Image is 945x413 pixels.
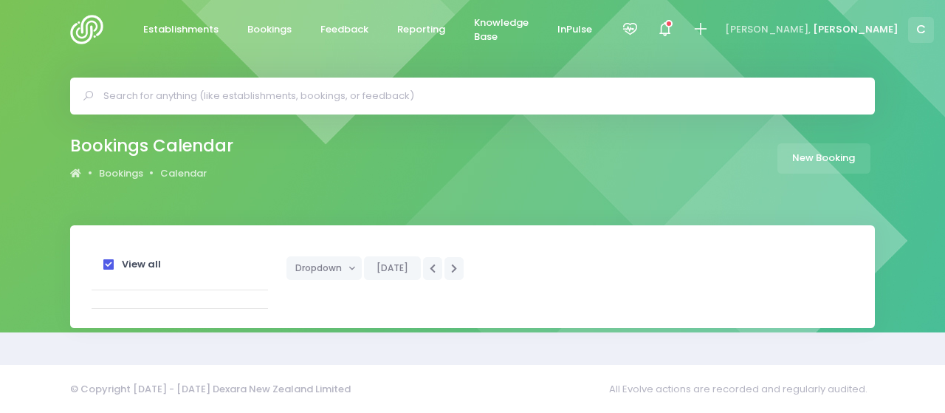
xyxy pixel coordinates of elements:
a: Knowledge Base [461,8,540,52]
span: Establishments [143,22,219,37]
span: Dropdown [295,257,342,279]
input: Search for anything (like establishments, bookings, or feedback) [103,85,854,107]
strong: View all [122,257,161,271]
a: Bookings [99,166,143,181]
a: Establishments [131,16,230,44]
a: Calendar [160,166,207,181]
h2: Bookings Calendar [70,136,233,156]
span: InPulse [557,22,592,37]
span: Knowledge Base [474,16,529,44]
span: C [908,17,934,43]
a: New Booking [777,143,870,174]
img: Logo [70,15,112,44]
a: Bookings [235,16,303,44]
span: All Evolve actions are recorded and regularly audited. [609,375,875,403]
a: Feedback [308,16,380,44]
span: Feedback [320,22,368,37]
button: [DATE] [364,256,421,280]
button: Dropdown [286,256,362,280]
span: Bookings [247,22,292,37]
span: [PERSON_NAME] [813,22,898,37]
span: Reporting [397,22,445,37]
a: Reporting [385,16,457,44]
span: © Copyright [DATE] - [DATE] Dexara New Zealand Limited [70,382,351,396]
span: [PERSON_NAME], [725,22,811,37]
a: InPulse [545,16,604,44]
